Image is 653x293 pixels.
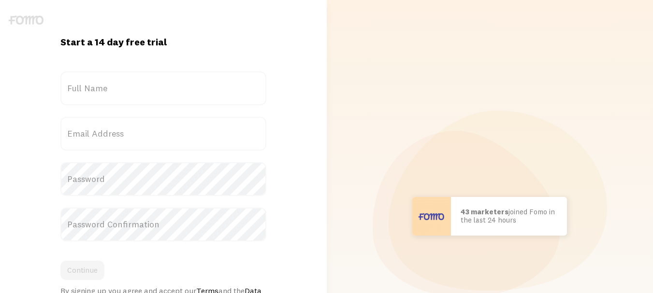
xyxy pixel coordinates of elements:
[60,208,266,241] label: Password Confirmation
[461,207,508,216] b: 43 marketers
[461,208,557,224] p: joined Fomo in the last 24 hours
[60,71,266,105] label: Full Name
[9,15,44,25] img: fomo-logo-gray-b99e0e8ada9f9040e2984d0d95b3b12da0074ffd48d1e5cb62ac37fc77b0b268.svg
[60,36,266,48] h1: Start a 14 day free trial
[60,162,266,196] label: Password
[60,117,266,151] label: Email Address
[412,197,451,236] img: User avatar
